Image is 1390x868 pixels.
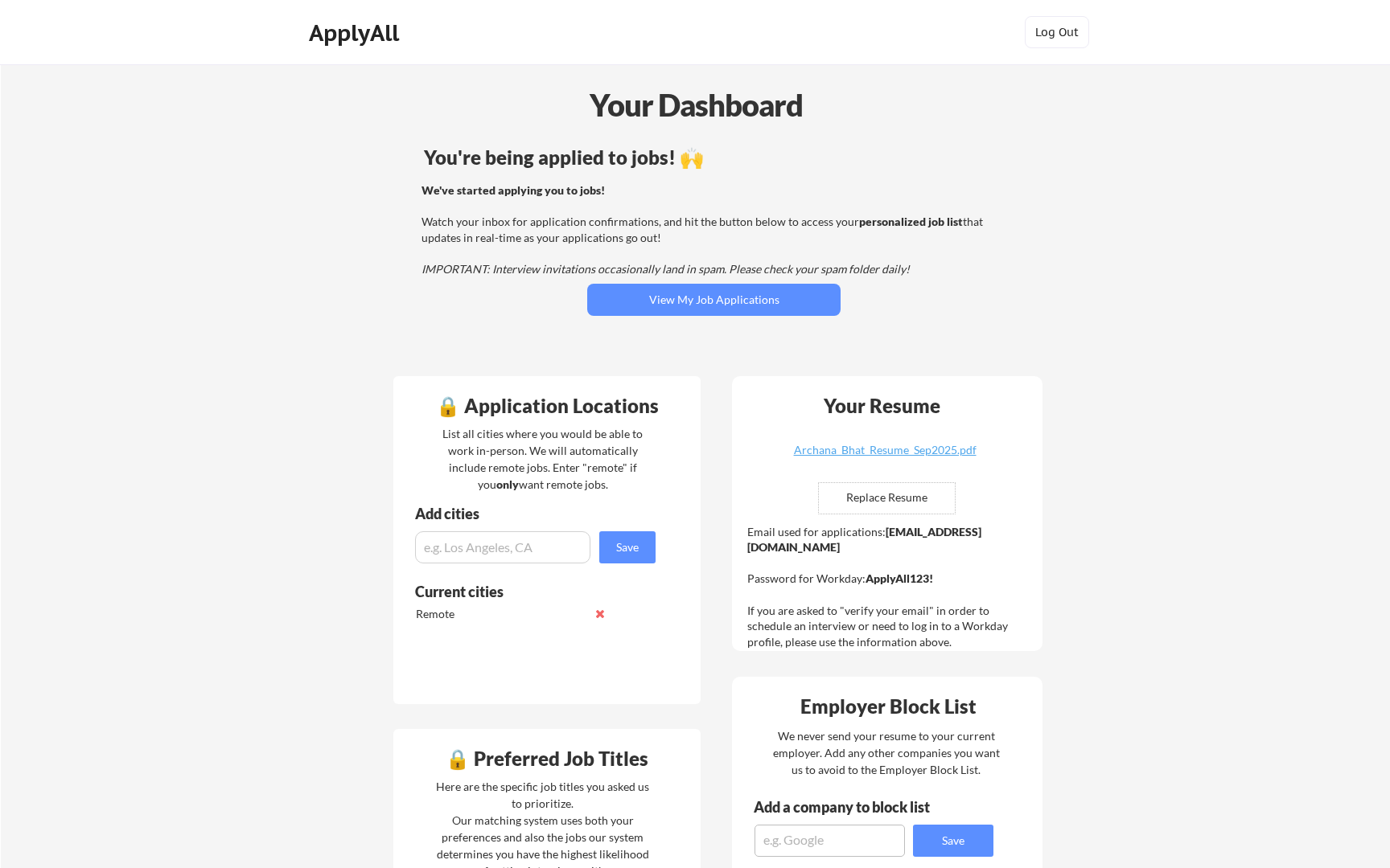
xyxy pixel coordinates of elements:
a: Archana_Bhat_Resume_Sep2025.pdf [789,444,981,469]
div: Add cities [415,506,660,521]
strong: We've started applying you to jobs! [422,183,605,197]
strong: ApplyAll123! [866,571,933,585]
div: List all cities where you would be able to work in-person. We will automatically include remote j... [432,425,653,493]
div: You're being applied to jobs! 🙌 [424,148,1004,167]
button: Save [599,531,656,563]
div: Your Resume [802,396,961,416]
div: Watch your inbox for application confirmations, and hit the button below to access your that upda... [422,182,1001,277]
div: Employer Block List [738,697,1038,716]
div: Add a company to block list [754,800,955,814]
div: Current cities [415,584,638,599]
button: Log Out [1025,16,1089,48]
strong: personalized job list [859,215,963,228]
div: Email used for applications: Password for Workday: If you are asked to "verify your email" in ord... [747,524,1031,650]
button: View My Job Applications [587,284,841,316]
div: Remote [416,606,586,622]
div: ApplyAll [309,19,404,47]
input: e.g. Los Angeles, CA [415,531,590,563]
div: Archana_Bhat_Resume_Sep2025.pdf [789,444,981,456]
strong: only [496,477,519,491]
div: 🔒 Application Locations [397,396,697,416]
div: Your Dashboard [2,82,1390,128]
div: We never send your resume to your current employer. Add any other companies you want us to avoid ... [771,727,1001,778]
button: Save [913,825,993,857]
em: IMPORTANT: Interview invitations occasionally land in spam. Please check your spam folder daily! [422,262,910,276]
div: 🔒 Preferred Job Titles [397,749,697,768]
